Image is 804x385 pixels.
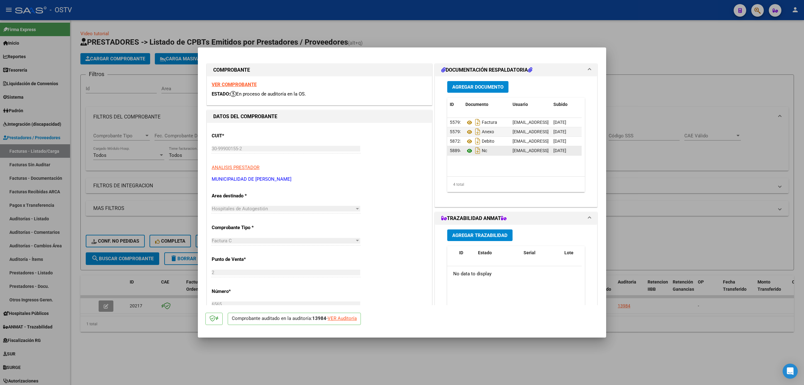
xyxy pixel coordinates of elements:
[435,64,597,76] mat-expansion-panel-header: DOCUMENTACIÓN RESPALDATORIA
[447,229,513,241] button: Agregar Trazabilidad
[212,165,259,170] span: ANALISIS PRESTADOR
[465,120,497,125] span: Factura
[447,98,463,111] datatable-header-cell: ID
[474,136,482,146] i: Descargar documento
[435,212,597,225] mat-expansion-panel-header: TRAZABILIDAD ANMAT
[450,148,462,153] span: 58894
[475,246,521,267] datatable-header-cell: Estado
[447,81,508,93] button: Agregar Documento
[212,91,230,97] span: ESTADO:
[783,364,798,379] div: Open Intercom Messenger
[435,225,597,355] div: TRAZABILIDAD ANMAT
[463,98,510,111] datatable-header-cell: Documento
[441,66,532,74] h1: DOCUMENTACIÓN RESPALDATORIA
[212,206,268,212] span: Hospitales de Autogestión
[465,139,494,144] span: Debito
[213,67,250,73] strong: COMPROBANTE
[435,76,597,207] div: DOCUMENTACIÓN RESPALDATORIA
[551,98,582,111] datatable-header-cell: Subido
[524,250,535,255] span: Serial
[465,129,494,135] span: Anexo
[452,233,508,238] span: Agregar Trazabilidad
[212,82,257,87] a: VER COMPROBANTE
[474,146,482,156] i: Descargar documento
[474,117,482,127] i: Descargar documento
[450,129,462,134] span: 55793
[447,177,585,192] div: 4 total
[328,315,357,322] div: VER Auditoría
[553,102,568,107] span: Subido
[513,120,628,125] span: [EMAIL_ADDRESS][DOMAIN_NAME] - [GEOGRAPHIC_DATA]
[459,250,463,255] span: ID
[457,246,475,267] datatable-header-cell: ID
[521,246,562,267] datatable-header-cell: Serial
[212,256,276,263] p: Punto de Venta
[212,176,427,183] p: MUNICIPALIDAD DE [PERSON_NAME]
[564,250,573,255] span: Lote
[450,139,462,144] span: 58723
[212,132,276,140] p: CUIT
[450,120,462,125] span: 55792
[562,246,589,267] datatable-header-cell: Lote
[553,120,566,125] span: [DATE]
[230,91,306,97] span: En proceso de auditoría en la OS.
[452,84,503,90] span: Agregar Documento
[510,98,551,111] datatable-header-cell: Usuario
[465,148,487,153] span: Nc
[553,139,566,144] span: [DATE]
[212,192,276,200] p: Area destinado *
[212,224,276,231] p: Comprobante Tipo *
[553,129,566,134] span: [DATE]
[465,102,488,107] span: Documento
[474,127,482,137] i: Descargar documento
[513,102,528,107] span: Usuario
[513,139,673,144] span: [EMAIL_ADDRESS][DOMAIN_NAME] - Control y Gestion Hospitales Públicos (OSTV)
[553,148,566,153] span: [DATE]
[312,316,326,321] strong: 13984
[447,266,582,282] div: No data to display
[228,313,361,325] p: Comprobante auditado en la auditoría: -
[212,288,276,295] p: Número
[513,129,628,134] span: [EMAIL_ADDRESS][DOMAIN_NAME] - [GEOGRAPHIC_DATA]
[212,238,232,244] span: Factura C
[478,250,492,255] span: Estado
[513,148,673,153] span: [EMAIL_ADDRESS][DOMAIN_NAME] - Control y Gestion Hospitales Públicos (OSTV)
[441,215,507,222] h1: TRAZABILIDAD ANMAT
[450,102,454,107] span: ID
[213,113,277,119] strong: DATOS DEL COMPROBANTE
